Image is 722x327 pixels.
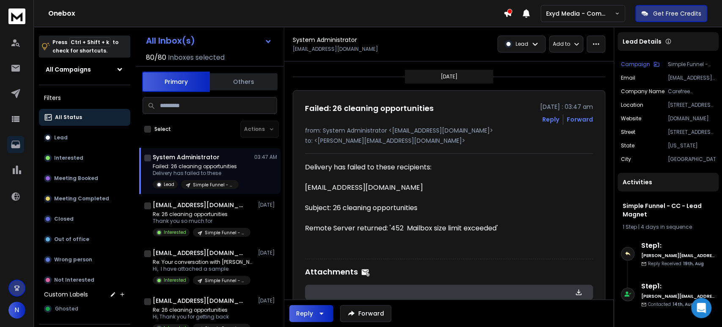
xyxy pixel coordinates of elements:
p: Carefree Janitorial [668,88,715,95]
p: Not Interested [54,277,94,283]
button: Meeting Completed [39,190,130,207]
p: Hi, Thank you for getting back [153,313,250,320]
h1: System Administrator [293,36,357,44]
span: 1 Step [623,223,637,230]
p: Exyd Media - Commercial Cleaning [546,9,615,18]
p: Add to [553,41,570,47]
p: Lead [516,41,528,47]
h1: All Campaigns [46,65,91,74]
p: City [621,156,631,163]
div: Open Intercom Messenger [691,298,711,318]
button: Meeting Booked [39,170,130,187]
h6: Step 1 : [641,241,715,251]
p: Company Name [621,88,664,95]
h1: [EMAIL_ADDRESS][DOMAIN_NAME] [153,201,246,209]
p: [DATE] [441,73,458,80]
p: [STREET_ADDRESS][PERSON_NAME] [668,102,715,108]
p: Contacted [648,301,694,308]
button: Others [210,72,277,91]
button: Lead [39,129,130,146]
p: [EMAIL_ADDRESS][DOMAIN_NAME] [293,46,378,53]
span: 4 days in sequence [641,223,692,230]
p: [EMAIL_ADDRESS][DOMAIN_NAME] [668,75,715,81]
h1: [EMAIL_ADDRESS][DOMAIN_NAME] [153,297,246,305]
button: Closed [39,211,130,227]
p: Get Free Credits [653,9,701,18]
p: Interested [54,155,83,161]
p: from: System Administrator <[EMAIL_ADDRESS][DOMAIN_NAME]> [305,126,593,135]
button: Out of office [39,231,130,248]
button: Ghosted [39,300,130,317]
div: Reply [296,309,313,318]
p: Closed [54,216,74,222]
span: 80 / 80 [146,53,166,63]
img: logo [8,8,25,24]
p: Lead [54,134,68,141]
p: to: <[PERSON_NAME][EMAIL_ADDRESS][DOMAIN_NAME]> [305,136,593,145]
button: All Campaigns [39,61,130,78]
p: [STREET_ADDRESS][PERSON_NAME] [668,129,715,136]
p: [DATE] [258,202,277,208]
p: [DOMAIN_NAME] [668,115,715,122]
h3: Custom Labels [44,290,88,299]
p: Street [621,129,635,136]
p: Simple Funnel - CC - Lead Magnet [668,61,715,68]
button: Primary [142,72,210,92]
h1: Attachments [305,266,358,278]
p: Lead [164,181,174,188]
h1: Failed: 26 cleaning opportunities [305,103,434,114]
p: Simple Funnel - CC - Lead Magnet [205,230,245,236]
button: Forward [340,305,391,322]
p: Email [621,75,635,81]
h1: Onebox [48,8,503,19]
p: State [621,142,634,149]
p: Simple Funnel - CC - Lead Magnet [205,277,245,284]
p: [DATE] [258,249,277,256]
p: Interested [164,229,186,236]
h1: Simple Funnel - CC - Lead Magnet [623,202,714,219]
p: Meeting Completed [54,195,109,202]
h1: [EMAIL_ADDRESS][DOMAIN_NAME] [153,249,246,257]
p: [DATE] : 03:47 am [540,103,593,111]
h3: Inboxes selected [168,53,225,63]
h1: System Administrator [153,153,220,161]
p: All Status [55,114,82,121]
p: website [621,115,641,122]
span: 19th, Aug [683,260,704,267]
button: Reply [289,305,333,322]
p: [US_STATE] [668,142,715,149]
p: [DATE] [258,297,277,304]
button: N [8,302,25,319]
span: 14th, Aug [673,301,694,308]
h1: All Inbox(s) [146,36,195,45]
div: Delivery has failed to these recipients: [EMAIL_ADDRESS][DOMAIN_NAME] Subject: 26 cleaning opport... [305,162,552,233]
p: Campaign [621,61,650,68]
button: All Inbox(s) [139,32,279,49]
p: Failed: 26 cleaning opportunities [153,163,239,170]
p: Re: 26 cleaning opportunities [153,307,250,313]
button: Get Free Credits [635,5,707,22]
button: Interested [39,150,130,166]
p: Re: 26 cleaning opportunities [153,211,250,218]
div: Forward [567,115,593,124]
p: Hi, I have attached a sample [153,266,254,272]
h3: Filters [39,92,130,104]
button: Not Interested [39,272,130,288]
span: Ghosted [55,305,78,312]
p: Delivery has failed to these [153,170,239,177]
p: Press to check for shortcuts. [52,38,118,55]
p: Meeting Booked [54,175,98,182]
p: Re: Your conversation with [PERSON_NAME] [153,259,254,266]
button: All Status [39,109,130,126]
p: 03:47 AM [254,154,277,161]
p: Wrong person [54,256,92,263]
button: Campaign [621,61,659,68]
p: [GEOGRAPHIC_DATA] [668,156,715,163]
h6: Step 1 : [641,281,715,291]
label: Select [154,126,171,133]
button: Reply [542,115,559,124]
div: Activities [618,173,719,191]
